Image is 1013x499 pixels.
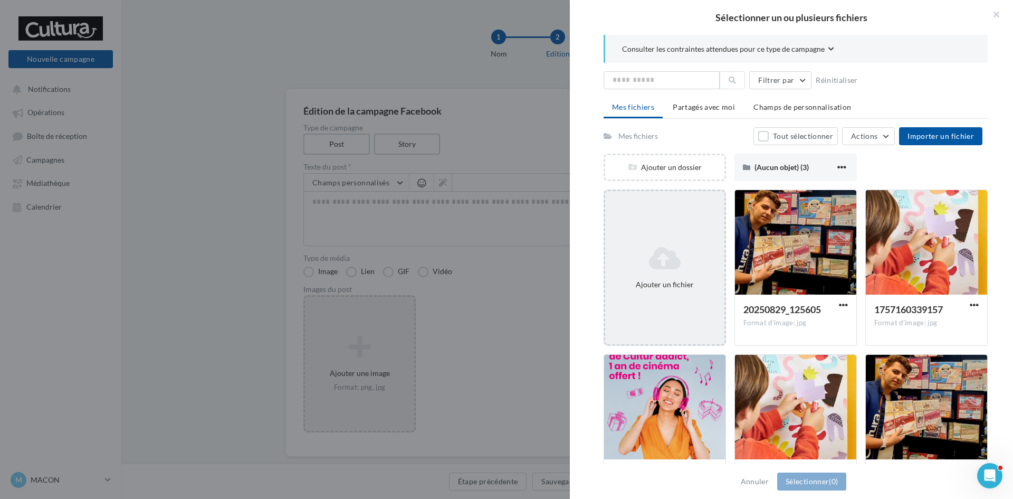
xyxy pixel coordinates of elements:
[587,13,996,22] h2: Sélectionner un ou plusieurs fichiers
[829,477,838,486] span: (0)
[612,102,654,111] span: Mes fichiers
[977,463,1002,488] iframe: Intercom live chat
[673,102,735,111] span: Partagés avec moi
[907,131,974,140] span: Importer un fichier
[851,131,877,140] span: Actions
[753,127,838,145] button: Tout sélectionner
[749,71,811,89] button: Filtrer par
[605,162,724,173] div: Ajouter un dossier
[874,304,943,315] span: 1757160339157
[899,127,982,145] button: Importer un fichier
[622,44,825,54] span: Consulter les contraintes attendues pour ce type de campagne
[842,127,895,145] button: Actions
[609,279,720,290] div: Ajouter un fichier
[753,102,851,111] span: Champs de personnalisation
[811,74,862,87] button: Réinitialiser
[874,318,979,328] div: Format d'image: jpg
[737,475,773,488] button: Annuler
[743,304,821,315] span: 20250829_125605
[743,318,848,328] div: Format d'image: jpg
[777,473,846,491] button: Sélectionner(0)
[622,43,834,57] button: Consulter les contraintes attendues pour ce type de campagne
[754,163,809,172] span: (Aucun objet) (3)
[618,131,658,142] div: Mes fichiers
